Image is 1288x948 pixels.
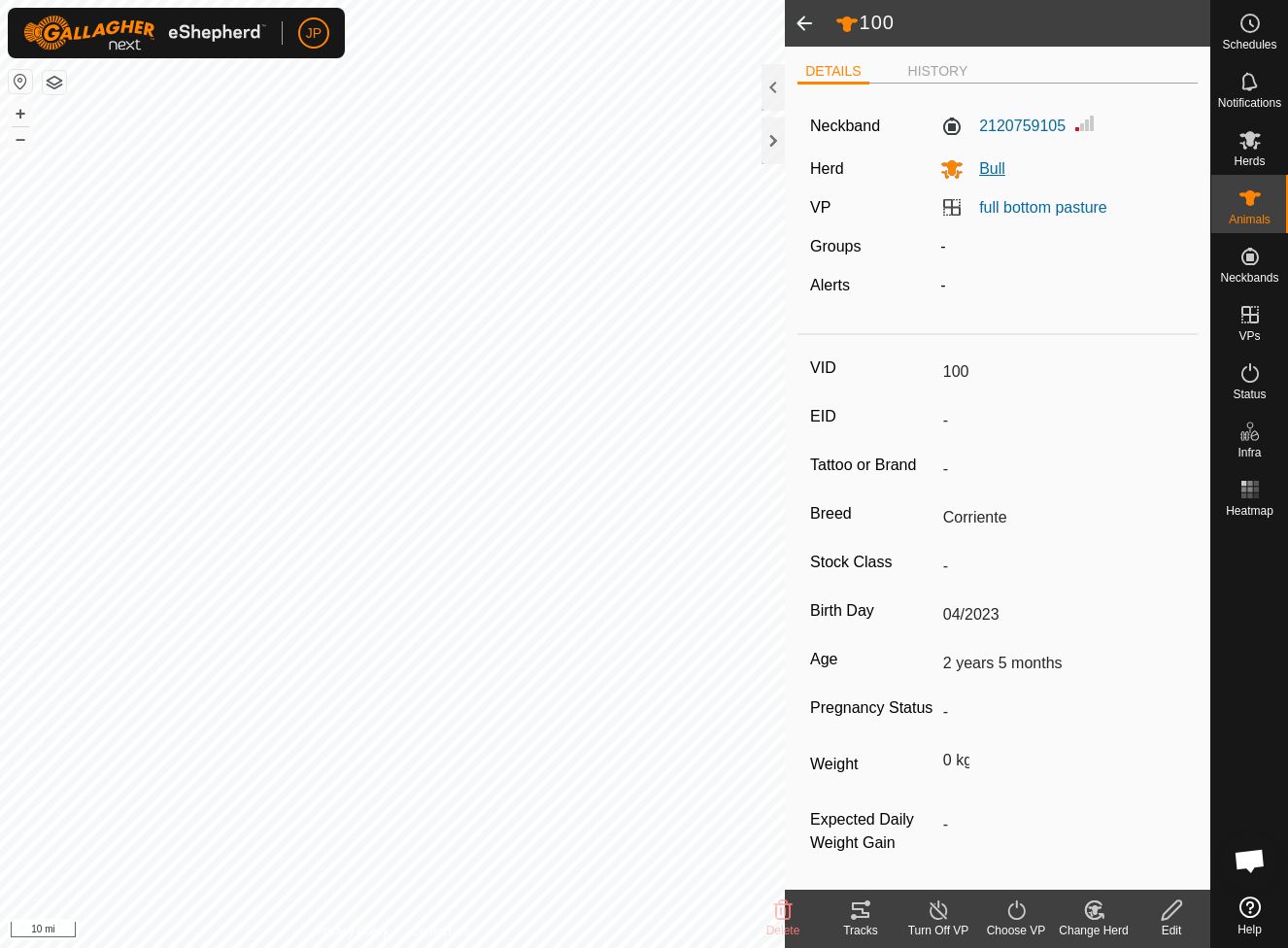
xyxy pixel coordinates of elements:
[797,61,868,85] li: DETAILS
[1234,155,1265,167] span: Herds
[23,16,266,51] img: Gallagher Logo
[810,160,844,177] label: Herd
[1218,97,1281,109] span: Notifications
[979,199,1107,216] a: full bottom pasture
[9,102,32,125] button: +
[9,70,32,93] button: Reset Map
[810,238,861,254] label: Groups
[1220,272,1278,284] span: Neckbands
[900,61,976,82] li: HISTORY
[1211,889,1288,943] a: Help
[412,923,469,940] a: Contact Us
[316,923,389,940] a: Privacy Policy
[964,160,1005,177] span: Bull
[810,695,935,721] label: Pregnancy Status
[810,277,850,293] label: Alerts
[810,355,935,381] label: VID
[1222,39,1276,51] span: Schedules
[932,235,1193,258] div: -
[43,71,66,94] button: Map Layers
[810,808,935,855] label: Expected Daily Weight Gain
[835,11,1210,36] h2: 100
[1226,505,1273,517] span: Heatmap
[810,598,935,624] label: Birth Day
[940,115,1066,138] label: 2120759105
[1221,831,1279,890] a: Open chat
[899,922,977,939] div: Turn Off VP
[810,647,935,672] label: Age
[810,744,935,785] label: Weight
[306,23,322,44] span: JP
[1073,112,1097,135] img: Signal strength
[9,127,32,151] button: –
[1237,447,1261,458] span: Infra
[1238,330,1260,342] span: VPs
[1133,922,1210,939] div: Edit
[810,199,830,216] label: VP
[810,501,935,526] label: Breed
[1237,924,1262,935] span: Help
[810,453,935,478] label: Tattoo or Brand
[822,922,899,939] div: Tracks
[810,404,935,429] label: EID
[977,922,1055,939] div: Choose VP
[1055,922,1133,939] div: Change Herd
[1229,214,1271,225] span: Animals
[932,274,1193,297] div: -
[1233,389,1266,400] span: Status
[810,115,880,138] label: Neckband
[810,550,935,575] label: Stock Class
